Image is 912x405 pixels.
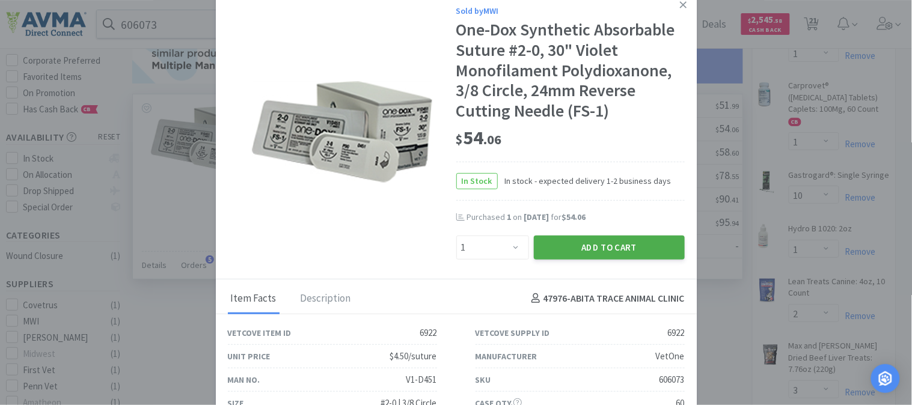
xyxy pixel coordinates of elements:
[228,284,280,314] div: Item Facts
[456,4,685,17] div: Sold by MWI
[390,349,437,364] div: $4.50/suture
[524,212,549,222] span: [DATE]
[252,81,432,183] img: af2a98a174094a789ca3d1a7eab7fe0a_6922.png
[228,350,271,363] div: Unit Price
[527,291,685,306] h4: 47976 - ABITA TRACE ANIMAL CLINIC
[476,326,550,340] div: Vetcove Supply ID
[660,373,685,387] div: 606073
[656,349,685,364] div: VetOne
[228,373,260,386] div: Man No.
[406,373,437,387] div: V1-D451
[498,174,672,187] span: In stock - expected delivery 1-2 business days
[467,212,685,224] div: Purchased on for
[562,212,586,222] span: $54.06
[420,326,437,340] div: 6922
[871,364,900,393] div: Open Intercom Messenger
[484,131,502,148] span: . 06
[456,20,685,121] div: One-Dox Synthetic Absorbable Suture #2-0, 30" Violet Monofilament Polydioxanone, 3/8 Circle, 24mm...
[668,326,685,340] div: 6922
[476,373,491,386] div: SKU
[456,131,464,148] span: $
[298,284,354,314] div: Description
[456,126,502,150] span: 54
[534,236,685,260] button: Add to Cart
[228,326,292,340] div: Vetcove Item ID
[476,350,537,363] div: Manufacturer
[507,212,512,222] span: 1
[457,174,497,189] span: In Stock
